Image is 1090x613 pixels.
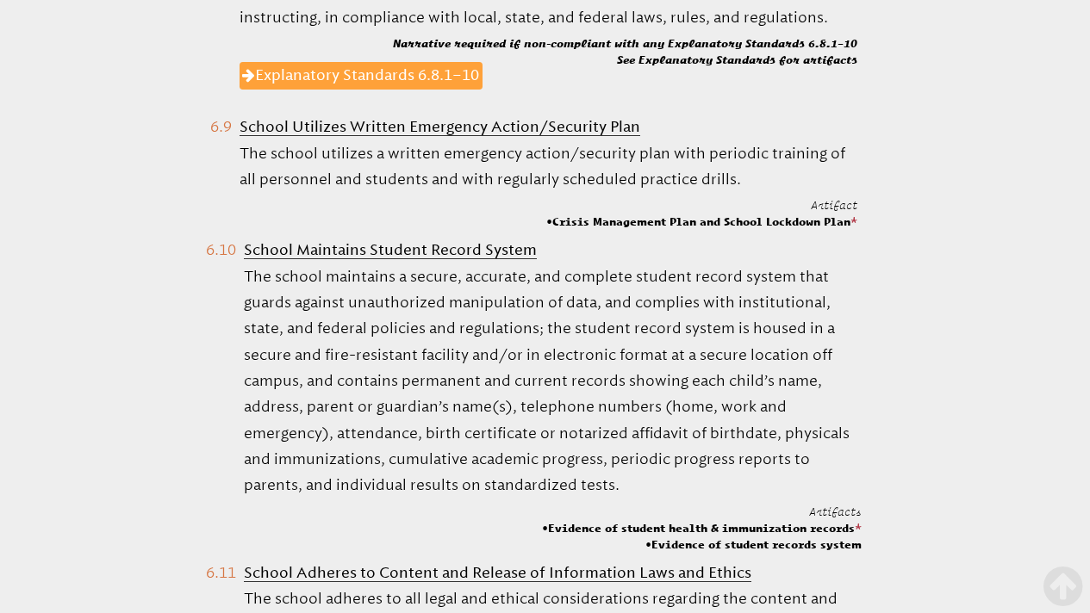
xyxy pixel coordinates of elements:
[244,263,862,498] p: The school maintains a secure, accurate, and complete student record system that guards against u...
[240,62,483,90] a: Explanatory Standards 6.8.1–10
[542,520,862,536] span: Evidence of student health & immunization records
[542,536,862,553] span: Evidence of student records system
[244,241,537,258] b: School Maintains Student Record System
[393,37,857,50] b: Narrative required if non-compliant with any Explanatory Standards 6.8.1–10
[809,505,862,518] span: Artifacts
[617,53,857,66] b: See Explanatory Standards for artifacts
[240,140,857,193] p: The school utilizes a written emergency action/security plan with periodic training of all person...
[244,564,751,581] b: School Adheres to Content and Release of Information Laws and Ethics
[811,199,857,212] span: Artifact
[240,118,640,135] b: School Utilizes Written Emergency Action/Security Plan
[546,214,857,230] span: Crisis Management Plan and School Lockdown Plan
